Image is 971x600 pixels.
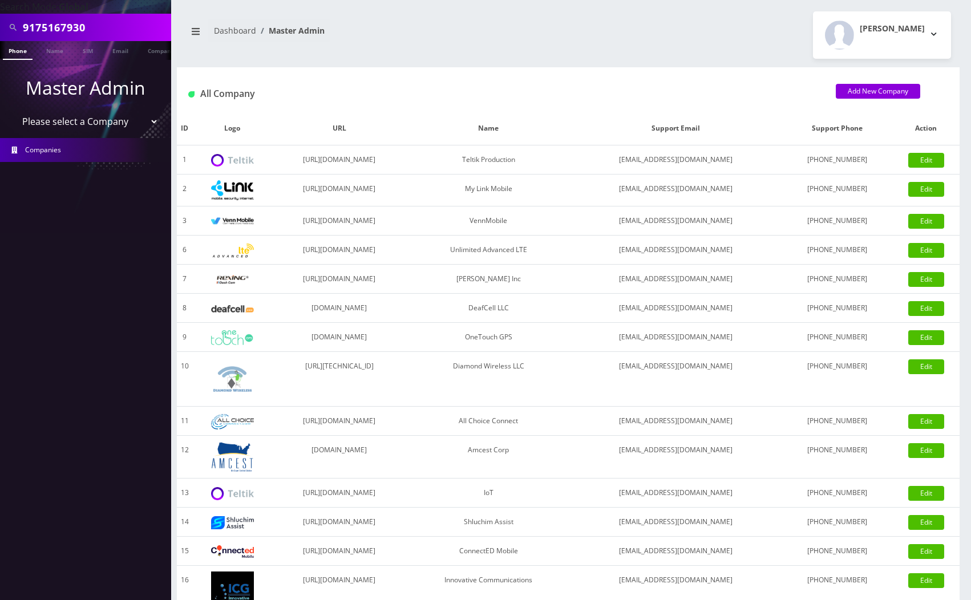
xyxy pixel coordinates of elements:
[188,91,195,98] img: All Company
[407,508,570,537] td: Shluchim Assist
[211,274,254,285] img: Rexing Inc
[272,537,407,566] td: [URL][DOMAIN_NAME]
[177,206,192,236] td: 3
[908,486,944,501] a: Edit
[407,236,570,265] td: Unlimited Advanced LTE
[782,236,893,265] td: [PHONE_NUMBER]
[782,323,893,352] td: [PHONE_NUMBER]
[177,112,192,145] th: ID
[908,182,944,197] a: Edit
[211,305,254,313] img: DeafCell LLC
[782,206,893,236] td: [PHONE_NUMBER]
[272,145,407,175] td: [URL][DOMAIN_NAME]
[177,508,192,537] td: 14
[142,41,180,59] a: Company
[570,236,781,265] td: [EMAIL_ADDRESS][DOMAIN_NAME]
[177,352,192,407] td: 10
[407,175,570,206] td: My Link Mobile
[177,323,192,352] td: 9
[192,112,272,145] th: Logo
[782,112,893,145] th: Support Phone
[211,516,254,529] img: Shluchim Assist
[570,206,781,236] td: [EMAIL_ADDRESS][DOMAIN_NAME]
[782,537,893,566] td: [PHONE_NUMBER]
[570,508,781,537] td: [EMAIL_ADDRESS][DOMAIN_NAME]
[782,436,893,479] td: [PHONE_NUMBER]
[908,214,944,229] a: Edit
[211,180,254,200] img: My Link Mobile
[860,24,925,34] h2: [PERSON_NAME]
[570,407,781,436] td: [EMAIL_ADDRESS][DOMAIN_NAME]
[77,41,99,59] a: SIM
[177,537,192,566] td: 15
[211,487,254,500] img: IoT
[407,294,570,323] td: DeafCell LLC
[177,294,192,323] td: 8
[782,145,893,175] td: [PHONE_NUMBER]
[908,544,944,559] a: Edit
[272,206,407,236] td: [URL][DOMAIN_NAME]
[177,479,192,508] td: 13
[59,1,88,13] strong: Global
[107,41,134,59] a: Email
[570,352,781,407] td: [EMAIL_ADDRESS][DOMAIN_NAME]
[407,323,570,352] td: OneTouch GPS
[272,436,407,479] td: [DOMAIN_NAME]
[570,145,781,175] td: [EMAIL_ADDRESS][DOMAIN_NAME]
[272,175,407,206] td: [URL][DOMAIN_NAME]
[272,352,407,407] td: [URL][TECHNICAL_ID]
[908,153,944,168] a: Edit
[177,175,192,206] td: 2
[893,112,960,145] th: Action
[908,443,944,458] a: Edit
[3,41,33,60] a: Phone
[177,145,192,175] td: 1
[211,545,254,558] img: ConnectED Mobile
[272,323,407,352] td: [DOMAIN_NAME]
[272,112,407,145] th: URL
[185,19,560,51] nav: breadcrumb
[272,407,407,436] td: [URL][DOMAIN_NAME]
[272,479,407,508] td: [URL][DOMAIN_NAME]
[570,175,781,206] td: [EMAIL_ADDRESS][DOMAIN_NAME]
[570,323,781,352] td: [EMAIL_ADDRESS][DOMAIN_NAME]
[908,414,944,429] a: Edit
[836,84,920,99] a: Add New Company
[272,508,407,537] td: [URL][DOMAIN_NAME]
[908,301,944,316] a: Edit
[407,265,570,294] td: [PERSON_NAME] Inc
[782,294,893,323] td: [PHONE_NUMBER]
[782,352,893,407] td: [PHONE_NUMBER]
[782,479,893,508] td: [PHONE_NUMBER]
[272,294,407,323] td: [DOMAIN_NAME]
[25,145,61,155] span: Companies
[407,112,570,145] th: Name
[256,25,325,37] li: Master Admin
[211,441,254,472] img: Amcest Corp
[782,265,893,294] td: [PHONE_NUMBER]
[272,265,407,294] td: [URL][DOMAIN_NAME]
[570,436,781,479] td: [EMAIL_ADDRESS][DOMAIN_NAME]
[908,573,944,588] a: Edit
[211,358,254,400] img: Diamond Wireless LLC
[407,352,570,407] td: Diamond Wireless LLC
[908,515,944,530] a: Edit
[407,537,570,566] td: ConnectED Mobile
[177,236,192,265] td: 6
[211,414,254,429] img: All Choice Connect
[407,145,570,175] td: Teltik Production
[407,479,570,508] td: IoT
[908,243,944,258] a: Edit
[407,206,570,236] td: VennMobile
[782,508,893,537] td: [PHONE_NUMBER]
[407,436,570,479] td: Amcest Corp
[407,407,570,436] td: All Choice Connect
[177,436,192,479] td: 12
[23,17,168,38] input: Search All Companies
[782,175,893,206] td: [PHONE_NUMBER]
[211,217,254,225] img: VennMobile
[272,236,407,265] td: [URL][DOMAIN_NAME]
[177,265,192,294] td: 7
[188,88,819,99] h1: All Company
[570,294,781,323] td: [EMAIL_ADDRESS][DOMAIN_NAME]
